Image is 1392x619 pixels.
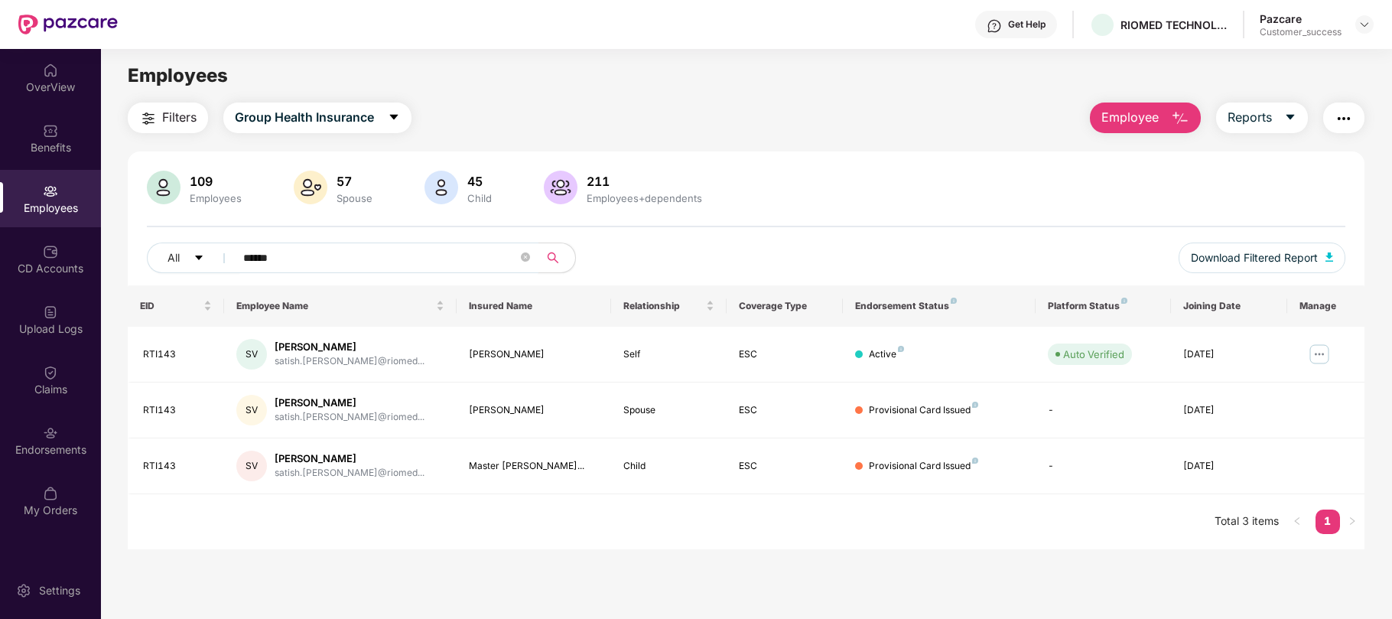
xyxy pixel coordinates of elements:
span: caret-down [1284,111,1296,125]
span: Employee Name [236,300,432,312]
img: svg+xml;base64,PHN2ZyB4bWxucz0iaHR0cDovL3d3dy53My5vcmcvMjAwMC9zdmciIHhtbG5zOnhsaW5rPSJodHRwOi8vd3... [147,171,181,204]
div: 45 [464,174,495,189]
button: left [1285,510,1309,534]
div: [PERSON_NAME] [275,340,424,354]
li: Next Page [1340,510,1364,534]
img: svg+xml;base64,PHN2ZyBpZD0iQmVuZWZpdHMiIHhtbG5zPSJodHRwOi8vd3d3LnczLm9yZy8yMDAwL3N2ZyIgd2lkdGg9Ij... [43,123,58,138]
span: Relationship [623,300,704,312]
button: Reportscaret-down [1216,103,1308,133]
img: svg+xml;base64,PHN2ZyB4bWxucz0iaHR0cDovL3d3dy53My5vcmcvMjAwMC9zdmciIHhtbG5zOnhsaW5rPSJodHRwOi8vd3... [294,171,327,204]
div: satish.[PERSON_NAME]@riomed... [275,410,424,425]
div: Child [464,192,495,204]
div: satish.[PERSON_NAME]@riomed... [275,466,424,481]
button: search [538,243,576,273]
img: New Pazcare Logo [18,15,118,34]
div: RTI143 [143,347,212,362]
div: RTI143 [143,459,212,474]
span: Download Filtered Report [1191,249,1318,266]
span: Group Health Insurance [235,108,374,127]
div: Active [869,347,904,362]
div: ESC [739,347,831,362]
button: Allcaret-down [147,243,240,273]
th: Coverage Type [727,285,843,327]
img: manageButton [1307,342,1332,367]
div: Child [623,459,715,474]
span: All [167,249,180,266]
img: svg+xml;base64,PHN2ZyB4bWxucz0iaHR0cDovL3d3dy53My5vcmcvMjAwMC9zdmciIHdpZHRoPSIyNCIgaGVpZ2h0PSIyNC... [139,109,158,128]
div: Employees+dependents [584,192,705,204]
th: Insured Name [457,285,611,327]
a: 1 [1316,510,1340,533]
th: Relationship [611,285,727,327]
div: [DATE] [1183,459,1275,474]
button: Group Health Insurancecaret-down [223,103,411,133]
div: ESC [739,459,831,474]
div: Employees [187,192,245,204]
span: EID [140,300,200,312]
img: svg+xml;base64,PHN2ZyB4bWxucz0iaHR0cDovL3d3dy53My5vcmcvMjAwMC9zdmciIHdpZHRoPSIyNCIgaGVpZ2h0PSIyNC... [1335,109,1353,128]
li: Previous Page [1285,510,1309,534]
img: svg+xml;base64,PHN2ZyBpZD0iTXlfT3JkZXJzIiBkYXRhLW5hbWU9Ik15IE9yZGVycyIgeG1sbnM9Imh0dHA6Ly93d3cudz... [43,486,58,501]
th: Joining Date [1171,285,1287,327]
img: svg+xml;base64,PHN2ZyB4bWxucz0iaHR0cDovL3d3dy53My5vcmcvMjAwMC9zdmciIHhtbG5zOnhsaW5rPSJodHRwOi8vd3... [1171,109,1189,128]
div: [PERSON_NAME] [275,451,424,466]
img: svg+xml;base64,PHN2ZyB4bWxucz0iaHR0cDovL3d3dy53My5vcmcvMjAwMC9zdmciIHdpZHRoPSI4IiBoZWlnaHQ9IjgiIH... [972,402,978,408]
span: caret-down [388,111,400,125]
span: Reports [1228,108,1272,127]
img: svg+xml;base64,PHN2ZyBpZD0iRW5kb3JzZW1lbnRzIiB4bWxucz0iaHR0cDovL3d3dy53My5vcmcvMjAwMC9zdmciIHdpZH... [43,425,58,441]
div: Customer_success [1260,26,1342,38]
span: Employee [1101,108,1159,127]
div: SV [236,451,267,481]
div: SV [236,395,267,425]
span: left [1293,516,1302,526]
span: search [538,252,568,264]
img: svg+xml;base64,PHN2ZyB4bWxucz0iaHR0cDovL3d3dy53My5vcmcvMjAwMC9zdmciIHhtbG5zOnhsaW5rPSJodHRwOi8vd3... [424,171,458,204]
li: 1 [1316,510,1340,534]
div: [DATE] [1183,347,1275,362]
span: close-circle [521,252,530,262]
th: EID [128,285,224,327]
img: svg+xml;base64,PHN2ZyBpZD0iRHJvcGRvd24tMzJ4MzIiIHhtbG5zPSJodHRwOi8vd3d3LnczLm9yZy8yMDAwL3N2ZyIgd2... [1358,18,1371,31]
div: Provisional Card Issued [869,459,978,474]
div: Provisional Card Issued [869,403,978,418]
img: svg+xml;base64,PHN2ZyBpZD0iVXBsb2FkX0xvZ3MiIGRhdGEtbmFtZT0iVXBsb2FkIExvZ3MiIHhtbG5zPSJodHRwOi8vd3... [43,305,58,320]
th: Manage [1287,285,1364,327]
img: svg+xml;base64,PHN2ZyB4bWxucz0iaHR0cDovL3d3dy53My5vcmcvMjAwMC9zdmciIHhtbG5zOnhsaW5rPSJodHRwOi8vd3... [544,171,577,204]
button: Employee [1090,103,1201,133]
span: Employees [128,64,228,86]
div: Pazcare [1260,11,1342,26]
th: Employee Name [224,285,456,327]
div: Spouse [623,403,715,418]
span: close-circle [521,251,530,266]
img: svg+xml;base64,PHN2ZyBpZD0iQ2xhaW0iIHhtbG5zPSJodHRwOi8vd3d3LnczLm9yZy8yMDAwL3N2ZyIgd2lkdGg9IjIwIi... [43,365,58,380]
div: [PERSON_NAME] [469,403,599,418]
img: svg+xml;base64,PHN2ZyB4bWxucz0iaHR0cDovL3d3dy53My5vcmcvMjAwMC9zdmciIHdpZHRoPSI4IiBoZWlnaHQ9IjgiIH... [951,298,957,304]
div: SV [236,339,267,370]
div: Auto Verified [1063,347,1124,362]
div: 57 [333,174,376,189]
img: svg+xml;base64,PHN2ZyB4bWxucz0iaHR0cDovL3d3dy53My5vcmcvMjAwMC9zdmciIHhtbG5zOnhsaW5rPSJodHRwOi8vd3... [1325,252,1333,262]
button: Download Filtered Report [1179,243,1345,273]
div: [DATE] [1183,403,1275,418]
img: svg+xml;base64,PHN2ZyB4bWxucz0iaHR0cDovL3d3dy53My5vcmcvMjAwMC9zdmciIHdpZHRoPSI4IiBoZWlnaHQ9IjgiIH... [1121,298,1127,304]
span: Filters [162,108,197,127]
span: caret-down [194,252,204,265]
div: Endorsement Status [855,300,1024,312]
img: svg+xml;base64,PHN2ZyB4bWxucz0iaHR0cDovL3d3dy53My5vcmcvMjAwMC9zdmciIHdpZHRoPSI4IiBoZWlnaHQ9IjgiIH... [972,458,978,464]
div: Settings [34,583,85,598]
div: [PERSON_NAME] [275,396,424,410]
div: Spouse [333,192,376,204]
img: svg+xml;base64,PHN2ZyB4bWxucz0iaHR0cDovL3d3dy53My5vcmcvMjAwMC9zdmciIHdpZHRoPSI4IiBoZWlnaHQ9IjgiIH... [898,346,904,352]
div: 211 [584,174,705,189]
div: [PERSON_NAME] [469,347,599,362]
img: svg+xml;base64,PHN2ZyBpZD0iQ0RfQWNjb3VudHMiIGRhdGEtbmFtZT0iQ0QgQWNjb3VudHMiIHhtbG5zPSJodHRwOi8vd3... [43,244,58,259]
div: RTI143 [143,403,212,418]
div: 109 [187,174,245,189]
div: Platform Status [1048,300,1159,312]
div: satish.[PERSON_NAME]@riomed... [275,354,424,369]
span: right [1348,516,1357,526]
button: Filters [128,103,208,133]
button: right [1340,510,1364,534]
img: svg+xml;base64,PHN2ZyBpZD0iRW1wbG95ZWVzIiB4bWxucz0iaHR0cDovL3d3dy53My5vcmcvMjAwMC9zdmciIHdpZHRoPS... [43,184,58,199]
div: Get Help [1008,18,1046,31]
